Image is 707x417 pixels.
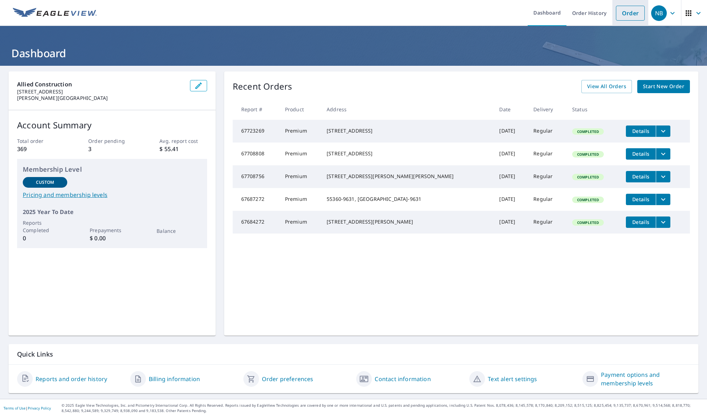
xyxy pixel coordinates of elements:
td: 67723269 [233,120,279,143]
td: [DATE] [494,120,528,143]
a: Billing information [149,375,200,383]
div: [STREET_ADDRESS] [327,127,488,134]
td: Regular [528,120,566,143]
td: [DATE] [494,211,528,234]
p: 369 [17,145,64,153]
button: detailsBtn-67684272 [626,216,656,228]
td: [DATE] [494,165,528,188]
td: 67708808 [233,143,279,165]
span: View All Orders [587,82,626,91]
a: Payment options and membership levels [601,370,690,387]
td: Regular [528,165,566,188]
td: [DATE] [494,188,528,211]
p: 3 [88,145,136,153]
p: Reports Completed [23,219,67,234]
button: filesDropdownBtn-67708808 [656,148,670,160]
p: 0 [23,234,67,242]
p: Prepayments [90,226,134,234]
th: Report # [233,99,279,120]
button: detailsBtn-67708808 [626,148,656,160]
span: Details [630,196,651,203]
th: Delivery [528,99,566,120]
td: Premium [279,143,321,165]
p: $ 55.41 [159,145,207,153]
div: [STREET_ADDRESS][PERSON_NAME] [327,218,488,225]
h1: Dashboard [9,46,698,60]
p: [STREET_ADDRESS] [17,89,184,95]
span: Details [630,219,651,225]
td: Premium [279,188,321,211]
td: 67684272 [233,211,279,234]
span: Completed [573,220,603,225]
td: Regular [528,211,566,234]
div: 55360-9631, [GEOGRAPHIC_DATA]-9631 [327,196,488,203]
span: Completed [573,175,603,180]
a: Text alert settings [488,375,537,383]
span: Start New Order [643,82,684,91]
p: Account Summary [17,119,207,132]
p: $ 0.00 [90,234,134,242]
img: EV Logo [13,8,97,18]
button: detailsBtn-67708756 [626,171,656,182]
span: Completed [573,129,603,134]
a: Order preferences [262,375,313,383]
a: Terms of Use [4,406,26,411]
p: [PERSON_NAME][GEOGRAPHIC_DATA] [17,95,184,101]
td: Premium [279,120,321,143]
p: | [4,406,51,410]
button: filesDropdownBtn-67684272 [656,216,670,228]
a: Order [616,6,645,21]
p: Recent Orders [233,80,292,93]
a: Start New Order [637,80,690,93]
p: Order pending [88,137,136,145]
th: Date [494,99,528,120]
p: Avg. report cost [159,137,207,145]
button: filesDropdownBtn-67708756 [656,171,670,182]
th: Status [566,99,620,120]
span: Details [630,150,651,157]
p: Custom [36,179,54,186]
p: Total order [17,137,64,145]
td: 67708756 [233,165,279,188]
a: Privacy Policy [28,406,51,411]
a: Pricing and membership levels [23,191,201,199]
a: View All Orders [581,80,632,93]
td: [DATE] [494,143,528,165]
span: Details [630,128,651,134]
button: detailsBtn-67687272 [626,194,656,205]
span: Completed [573,152,603,157]
div: [STREET_ADDRESS] [327,150,488,157]
td: Premium [279,211,321,234]
p: Balance [157,227,201,235]
span: Completed [573,197,603,202]
td: Regular [528,188,566,211]
button: filesDropdownBtn-67723269 [656,125,670,137]
div: NB [651,5,667,21]
button: filesDropdownBtn-67687272 [656,194,670,205]
p: © 2025 Eagle View Technologies, Inc. and Pictometry International Corp. All Rights Reserved. Repo... [62,403,703,413]
th: Address [321,99,494,120]
td: 67687272 [233,188,279,211]
a: Contact information [375,375,431,383]
th: Product [279,99,321,120]
p: Membership Level [23,165,201,174]
a: Reports and order history [36,375,107,383]
td: Premium [279,165,321,188]
div: [STREET_ADDRESS][PERSON_NAME][PERSON_NAME] [327,173,488,180]
td: Regular [528,143,566,165]
p: Quick Links [17,350,690,359]
button: detailsBtn-67723269 [626,125,656,137]
p: 2025 Year To Date [23,208,201,216]
span: Details [630,173,651,180]
p: Allied Construction [17,80,184,89]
